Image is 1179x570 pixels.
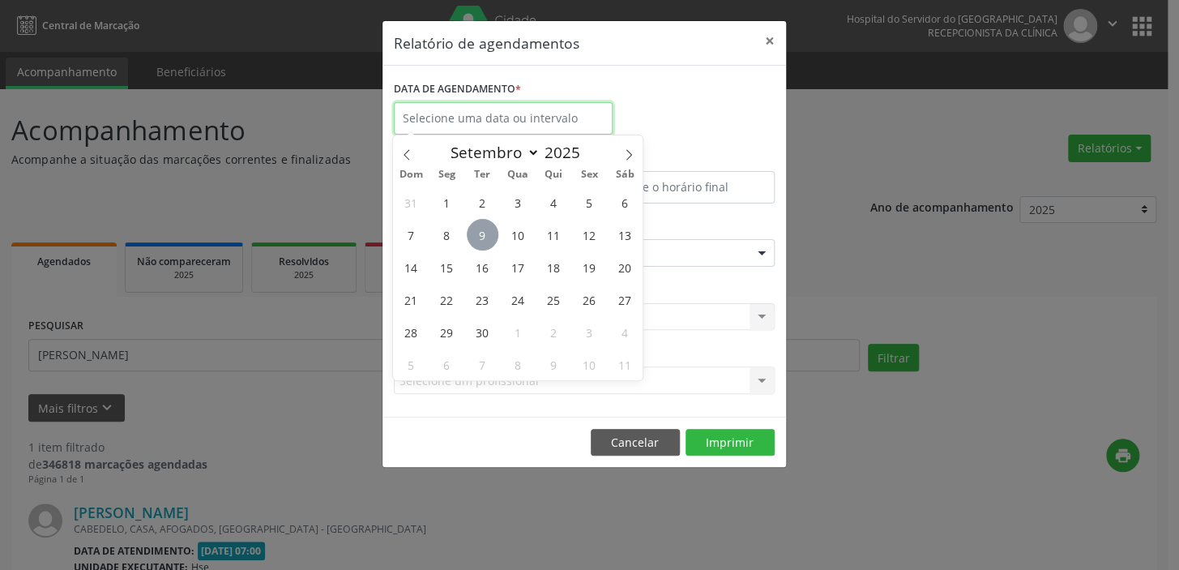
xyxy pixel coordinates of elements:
[395,186,427,218] span: Agosto 31, 2025
[431,186,463,218] span: Setembro 1, 2025
[502,284,534,315] span: Setembro 24, 2025
[395,219,427,251] span: Setembro 7, 2025
[573,349,604,380] span: Outubro 10, 2025
[754,21,786,61] button: Close
[609,284,640,315] span: Setembro 27, 2025
[467,219,498,251] span: Setembro 9, 2025
[467,251,498,283] span: Setembro 16, 2025
[538,349,570,380] span: Outubro 9, 2025
[395,316,427,348] span: Setembro 28, 2025
[395,349,427,380] span: Outubro 5, 2025
[609,186,640,218] span: Setembro 6, 2025
[538,316,570,348] span: Outubro 2, 2025
[502,316,534,348] span: Outubro 1, 2025
[588,146,775,171] label: ATÉ
[395,284,427,315] span: Setembro 21, 2025
[467,316,498,348] span: Setembro 30, 2025
[502,186,534,218] span: Setembro 3, 2025
[464,169,500,180] span: Ter
[571,169,607,180] span: Sex
[500,169,536,180] span: Qua
[431,219,463,251] span: Setembro 8, 2025
[573,219,604,251] span: Setembro 12, 2025
[573,316,604,348] span: Outubro 3, 2025
[573,284,604,315] span: Setembro 26, 2025
[393,169,429,180] span: Dom
[686,429,775,456] button: Imprimir
[609,316,640,348] span: Outubro 4, 2025
[573,251,604,283] span: Setembro 19, 2025
[538,219,570,251] span: Setembro 11, 2025
[588,171,775,204] input: Selecione o horário final
[431,251,463,283] span: Setembro 15, 2025
[540,142,593,163] input: Year
[429,169,464,180] span: Seg
[502,349,534,380] span: Outubro 8, 2025
[442,141,540,164] select: Month
[431,316,463,348] span: Setembro 29, 2025
[394,102,613,135] input: Selecione uma data ou intervalo
[573,186,604,218] span: Setembro 5, 2025
[591,429,680,456] button: Cancelar
[609,219,640,251] span: Setembro 13, 2025
[395,251,427,283] span: Setembro 14, 2025
[467,349,498,380] span: Outubro 7, 2025
[502,251,534,283] span: Setembro 17, 2025
[394,77,521,102] label: DATA DE AGENDAMENTO
[502,219,534,251] span: Setembro 10, 2025
[607,169,643,180] span: Sáb
[431,349,463,380] span: Outubro 6, 2025
[609,251,640,283] span: Setembro 20, 2025
[609,349,640,380] span: Outubro 11, 2025
[467,284,498,315] span: Setembro 23, 2025
[538,284,570,315] span: Setembro 25, 2025
[467,186,498,218] span: Setembro 2, 2025
[536,169,571,180] span: Qui
[538,251,570,283] span: Setembro 18, 2025
[394,32,579,54] h5: Relatório de agendamentos
[538,186,570,218] span: Setembro 4, 2025
[431,284,463,315] span: Setembro 22, 2025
